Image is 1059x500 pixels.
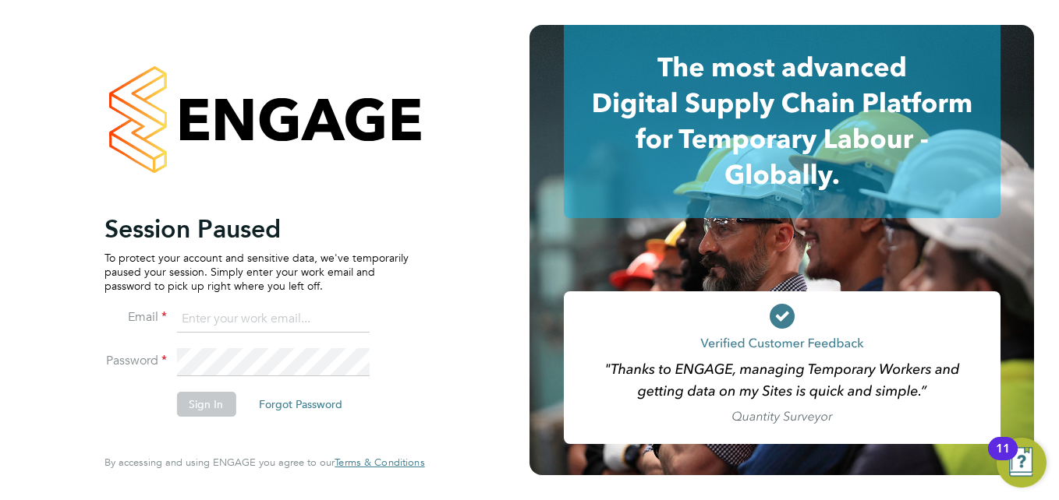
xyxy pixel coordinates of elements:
a: Terms & Conditions [335,456,424,469]
button: Sign In [176,392,236,417]
label: Email [104,309,167,326]
div: 11 [996,449,1010,469]
span: By accessing and using ENGAGE you agree to our [104,456,424,469]
h2: Session Paused [104,213,409,245]
input: Enter your work email... [176,305,369,333]
span: Terms & Conditions [335,456,424,469]
label: Password [104,353,167,369]
p: To protect your account and sensitive data, we've temporarily paused your session. Simply enter y... [104,251,409,294]
button: Open Resource Center, 11 new notifications [997,438,1047,488]
button: Forgot Password [246,392,355,417]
